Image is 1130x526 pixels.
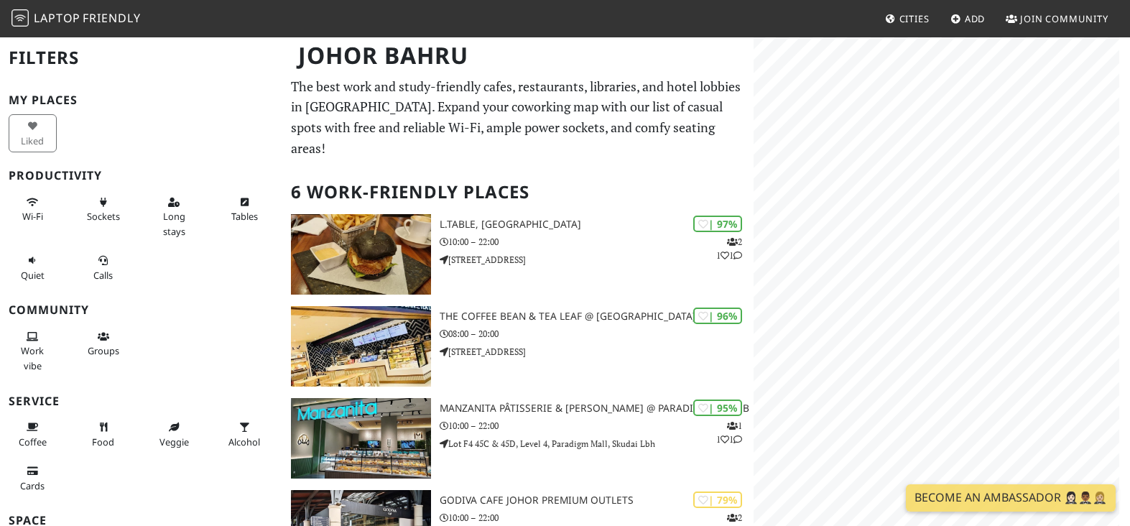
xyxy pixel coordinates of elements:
h1: Johor Bahru [287,36,750,75]
a: L.table, Taman Pelangi | 97% 211 L.table, [GEOGRAPHIC_DATA] 10:00 – 22:00 [STREET_ADDRESS] [282,214,753,295]
p: [STREET_ADDRESS] [440,345,754,359]
button: Long stays [150,190,198,243]
span: Friendly [83,10,140,26]
p: 10:00 – 22:00 [440,235,754,249]
div: | 97% [693,216,742,232]
button: Work vibe [9,325,57,377]
button: Sockets [79,190,127,229]
span: Long stays [163,210,185,237]
div: | 96% [693,308,742,324]
span: Quiet [21,269,45,282]
button: Groups [79,325,127,363]
span: Video/audio calls [93,269,113,282]
button: Veggie [150,415,198,453]
h3: Godiva Cafe Johor Premium Outlets [440,494,754,507]
a: Manzanita Pâtisserie & Boulangerie @ Paradigm Mall JB | 95% 111 Manzanita Pâtisserie & [PERSON_NA... [282,398,753,479]
span: Veggie [159,435,189,448]
span: Coffee [19,435,47,448]
img: The Coffee Bean & Tea Leaf @ Gleneagles Hospital Medini [291,306,430,387]
span: Add [965,12,986,25]
a: Cities [879,6,935,32]
p: 10:00 – 22:00 [440,511,754,525]
span: Cities [899,12,930,25]
h3: Manzanita Pâtisserie & [PERSON_NAME] @ Paradigm Mall JB [440,402,754,415]
a: LaptopFriendly LaptopFriendly [11,6,141,32]
span: Group tables [88,344,119,357]
h3: Service [9,394,274,408]
img: L.table, Taman Pelangi [291,214,430,295]
button: Quiet [9,249,57,287]
p: 10:00 – 22:00 [440,419,754,433]
p: 2 1 1 [716,235,742,262]
h3: L.table, [GEOGRAPHIC_DATA] [440,218,754,231]
p: The best work and study-friendly cafes, restaurants, libraries, and hotel lobbies in [GEOGRAPHIC_... [291,76,744,159]
span: Work-friendly tables [231,210,258,223]
button: Alcohol [221,415,269,453]
p: 1 1 1 [716,419,742,446]
span: Join Community [1020,12,1108,25]
div: | 79% [693,492,742,508]
button: Tables [221,190,269,229]
button: Calls [79,249,127,287]
h3: My Places [9,93,274,107]
p: [STREET_ADDRESS] [440,253,754,267]
h2: 6 Work-Friendly Places [291,170,744,214]
button: Food [79,415,127,453]
div: | 95% [693,400,742,416]
span: Stable Wi-Fi [22,210,43,223]
span: Credit cards [20,479,45,492]
button: Wi-Fi [9,190,57,229]
span: People working [21,344,44,372]
h2: Filters [9,36,274,80]
h3: Community [9,303,274,317]
a: Become an Ambassador 🤵🏻‍♀️🤵🏾‍♂️🤵🏼‍♀️ [906,484,1116,512]
a: The Coffee Bean & Tea Leaf @ Gleneagles Hospital Medini | 96% The Coffee Bean & Tea Leaf @ [GEOGR... [282,306,753,387]
p: Lot F4 45C & 45D, Level 4, Paradigm Mall, Skudai Lbh [440,437,754,451]
button: Coffee [9,415,57,453]
img: Manzanita Pâtisserie & Boulangerie @ Paradigm Mall JB [291,398,430,479]
span: Alcohol [228,435,260,448]
a: Add [945,6,991,32]
h3: The Coffee Bean & Tea Leaf @ [GEOGRAPHIC_DATA] [440,310,754,323]
span: Power sockets [87,210,120,223]
button: Cards [9,459,57,497]
h3: Productivity [9,169,274,183]
span: Laptop [34,10,80,26]
span: Food [92,435,114,448]
img: LaptopFriendly [11,9,29,27]
a: Join Community [1000,6,1114,32]
p: 08:00 – 20:00 [440,327,754,341]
